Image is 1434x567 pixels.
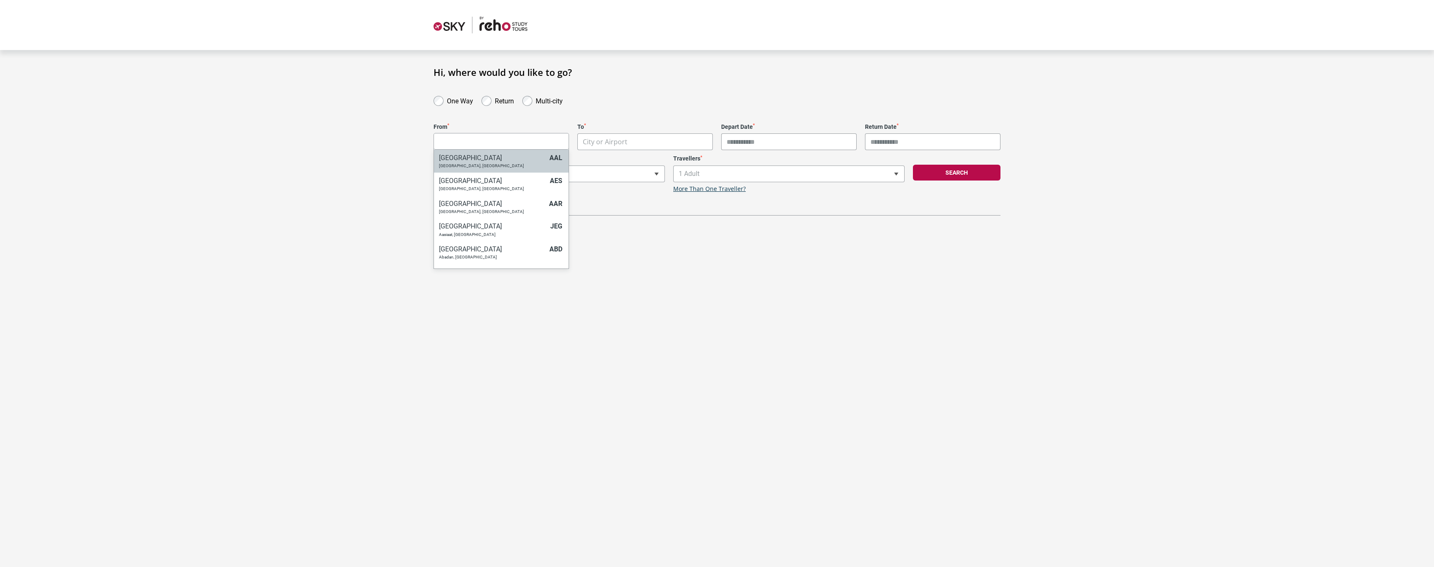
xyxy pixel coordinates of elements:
[439,163,545,168] p: [GEOGRAPHIC_DATA], [GEOGRAPHIC_DATA]
[439,255,545,260] p: Abadan, [GEOGRAPHIC_DATA]
[550,268,562,276] span: ABF
[439,186,546,191] p: [GEOGRAPHIC_DATA], [GEOGRAPHIC_DATA]
[434,133,569,150] span: City or Airport
[913,165,1000,181] button: Search
[673,155,905,162] label: Travellers
[578,134,712,150] span: City or Airport
[439,177,546,185] h6: [GEOGRAPHIC_DATA]
[674,166,904,182] span: 1 Adult
[577,133,713,150] span: City or Airport
[439,222,546,230] h6: [GEOGRAPHIC_DATA]
[439,245,545,253] h6: [GEOGRAPHIC_DATA]
[549,154,562,162] span: AAL
[673,166,905,182] span: 1 Adult
[577,123,713,130] label: To
[865,123,1000,130] label: Return Date
[439,268,546,276] h6: [GEOGRAPHIC_DATA]
[439,154,545,162] h6: [GEOGRAPHIC_DATA]
[550,177,562,185] span: AES
[583,137,627,146] span: City or Airport
[439,209,545,214] p: [GEOGRAPHIC_DATA], [GEOGRAPHIC_DATA]
[673,186,746,193] a: More Than One Traveller?
[549,200,562,208] span: AAR
[536,95,563,105] label: Multi-city
[434,67,1000,78] h1: Hi, where would you like to go?
[495,95,514,105] label: Return
[434,123,569,130] label: From
[439,200,545,208] h6: [GEOGRAPHIC_DATA]
[549,245,562,253] span: ABD
[721,123,857,130] label: Depart Date
[439,232,546,237] p: Aasiaat, [GEOGRAPHIC_DATA]
[550,222,562,230] span: JEG
[434,133,569,150] input: Search
[447,95,473,105] label: One Way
